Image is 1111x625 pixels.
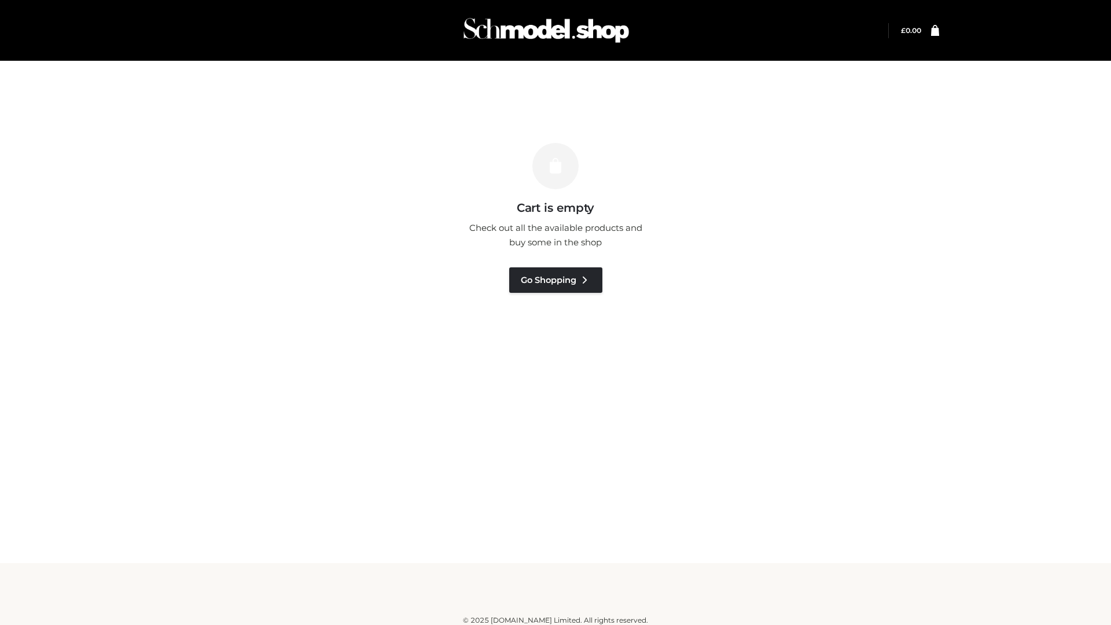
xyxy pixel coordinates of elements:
[901,26,921,35] a: £0.00
[901,26,921,35] bdi: 0.00
[901,26,906,35] span: £
[463,220,648,250] p: Check out all the available products and buy some in the shop
[509,267,602,293] a: Go Shopping
[198,201,913,215] h3: Cart is empty
[459,8,633,53] img: Schmodel Admin 964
